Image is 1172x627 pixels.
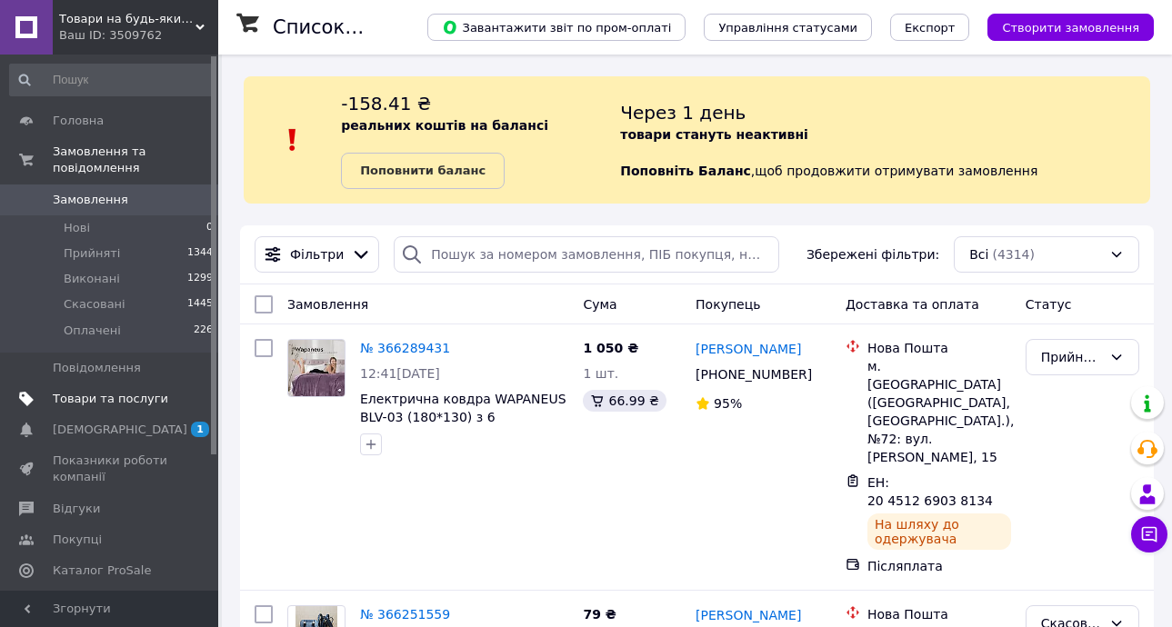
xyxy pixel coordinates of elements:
[1131,516,1167,552] button: Чат з покупцем
[53,192,128,208] span: Замовлення
[867,357,1011,466] div: м. [GEOGRAPHIC_DATA] ([GEOGRAPHIC_DATA], [GEOGRAPHIC_DATA].), №72: вул. [PERSON_NAME], 15
[64,296,125,313] span: Скасовані
[987,14,1154,41] button: Створити замовлення
[360,341,450,355] a: № 366289431
[53,532,102,548] span: Покупці
[867,339,1011,357] div: Нова Пошта
[620,127,808,142] b: товари стануть неактивні
[583,366,618,381] span: 1 шт.
[53,453,168,485] span: Показники роботи компанії
[442,19,671,35] span: Завантажити звіт по пром-оплаті
[341,93,431,114] span: -158.41 ₴
[187,271,213,287] span: 1299
[696,297,760,312] span: Покупець
[64,220,90,236] span: Нові
[360,366,440,381] span: 12:41[DATE]
[992,247,1035,262] span: (4314)
[360,164,486,177] b: Поповнити баланс
[846,297,979,312] span: Доставка та оплата
[692,362,816,387] div: [PHONE_NUMBER]
[360,607,450,622] a: № 366251559
[969,19,1154,34] a: Створити замовлення
[1026,297,1072,312] span: Статус
[53,113,104,129] span: Головна
[427,14,686,41] button: Завантажити звіт по пром-оплаті
[583,607,616,622] span: 79 ₴
[583,297,616,312] span: Cума
[704,14,872,41] button: Управління статусами
[9,64,215,96] input: Пошук
[59,27,218,44] div: Ваш ID: 3509762
[867,475,993,508] span: ЕН: 20 4512 6903 8134
[64,271,120,287] span: Виконані
[867,557,1011,575] div: Післяплата
[714,396,742,411] span: 95%
[620,102,746,124] span: Через 1 день
[279,126,306,154] img: :exclamation:
[64,323,121,339] span: Оплачені
[53,562,151,579] span: Каталог ProSale
[206,220,213,236] span: 0
[290,245,344,264] span: Фільтри
[194,323,213,339] span: 226
[620,91,1150,189] div: , щоб продовжити отримувати замовлення
[394,236,779,273] input: Пошук за номером замовлення, ПІБ покупця, номером телефону, Email, номером накладної
[288,340,345,396] img: Фото товару
[191,422,209,437] span: 1
[905,21,956,35] span: Експорт
[718,21,857,35] span: Управління статусами
[341,118,548,133] b: реальних коштів на балансі
[59,11,195,27] span: Товари на будь-який вибір
[53,391,168,407] span: Товари та послуги
[620,164,751,178] b: Поповніть Баланс
[341,153,505,189] a: Поповнити баланс
[287,297,368,312] span: Замовлення
[273,16,457,38] h1: Список замовлень
[867,605,1011,623] div: Нова Пошта
[360,392,566,461] a: Електрична ковдра WAPANEUS BLV-03 (180*130) з 6 режимами нагріву з автоматичним відключенням
[890,14,970,41] button: Експорт
[53,501,100,517] span: Відгуки
[969,245,988,264] span: Всі
[287,339,346,397] a: Фото товару
[53,360,141,376] span: Повідомлення
[53,144,218,176] span: Замовлення та повідомлення
[1002,21,1139,35] span: Створити замовлення
[1041,347,1102,367] div: Прийнято
[187,245,213,262] span: 1344
[53,422,187,438] span: [DEMOGRAPHIC_DATA]
[867,513,1011,550] div: На шляху до одержувача
[583,341,638,355] span: 1 050 ₴
[696,340,801,358] a: [PERSON_NAME]
[187,296,213,313] span: 1445
[806,245,939,264] span: Збережені фільтри:
[64,245,120,262] span: Прийняті
[696,606,801,624] a: [PERSON_NAME]
[583,390,666,412] div: 66.99 ₴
